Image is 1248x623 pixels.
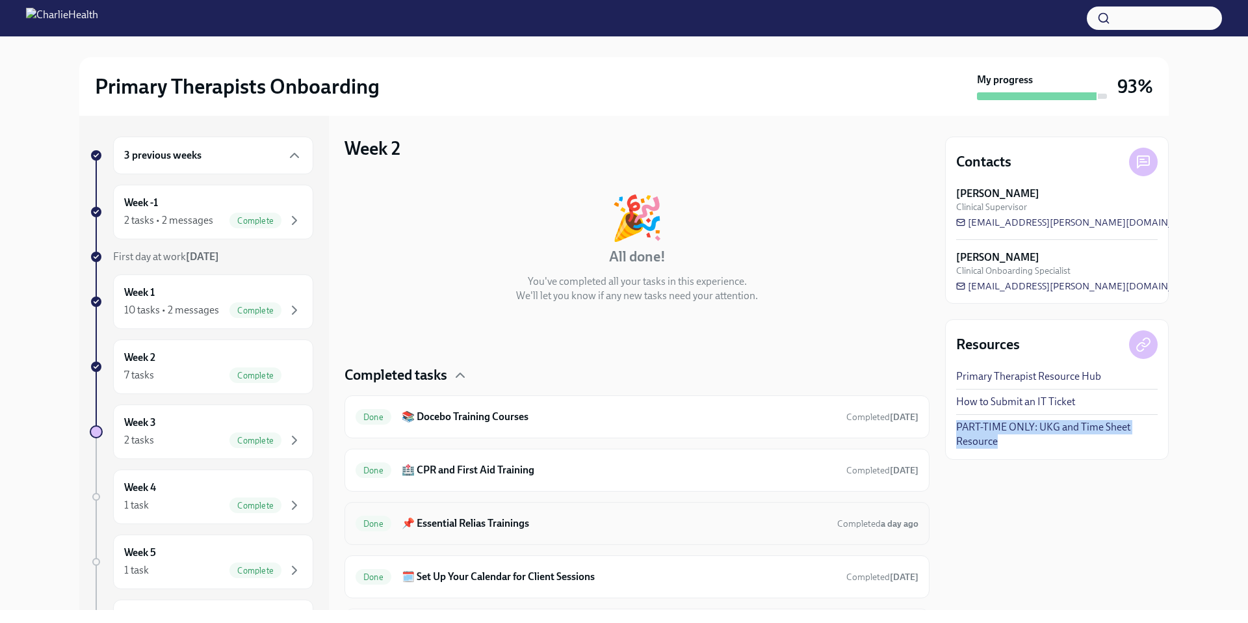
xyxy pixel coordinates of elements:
span: August 17th, 2025 19:15 [846,571,918,583]
a: Week 51 taskComplete [90,535,313,589]
h6: 📌 Essential Relias Trainings [402,516,827,531]
strong: [PERSON_NAME] [956,187,1039,201]
a: Done🗓️ Set Up Your Calendar for Client SessionsCompleted[DATE] [356,566,918,587]
h6: Week -1 [124,196,158,210]
strong: [DATE] [890,465,918,476]
strong: [PERSON_NAME] [956,250,1039,265]
span: Done [356,466,391,475]
a: First day at work[DATE] [90,250,313,264]
div: 3 previous weeks [113,137,313,174]
div: Completed tasks [344,365,929,385]
span: First day at work [113,250,219,263]
div: 1 task [124,563,149,577]
a: Done📚 Docebo Training CoursesCompleted[DATE] [356,406,918,427]
span: Complete [229,306,281,315]
strong: [DATE] [890,412,918,423]
a: [EMAIL_ADDRESS][PERSON_NAME][DOMAIN_NAME] [956,216,1204,229]
div: 10 tasks • 2 messages [124,303,219,317]
h4: Resources [956,335,1020,354]
h2: Primary Therapists Onboarding [95,73,380,99]
strong: My progress [977,73,1033,87]
span: Complete [229,566,281,576]
a: Primary Therapist Resource Hub [956,369,1101,384]
a: Week 27 tasksComplete [90,339,313,394]
h4: Contacts [956,152,1011,172]
span: Done [356,519,391,529]
span: Completed [846,412,918,423]
h3: 93% [1117,75,1153,98]
h6: Week 3 [124,416,156,430]
h6: 🗓️ Set Up Your Calendar for Client Sessions [402,570,836,584]
span: Complete [229,436,281,445]
div: 7 tasks [124,368,154,382]
h6: Week 5 [124,546,156,560]
span: Done [356,572,391,582]
div: 2 tasks [124,433,154,447]
span: Complete [229,216,281,226]
a: Week -12 tasks • 2 messagesComplete [90,185,313,239]
span: August 24th, 2025 19:13 [846,411,918,423]
span: Clinical Supervisor [956,201,1027,213]
div: 2 tasks • 2 messages [124,213,213,228]
span: Done [356,412,391,422]
span: Clinical Onboarding Specialist [956,265,1071,277]
a: Week 41 taskComplete [90,470,313,524]
span: Completed [846,572,918,583]
span: August 25th, 2025 18:58 [837,518,918,530]
p: We'll let you know if any new tasks need your attention. [516,289,758,303]
div: 🎉 [610,196,664,239]
strong: [DATE] [186,250,219,263]
a: [EMAIL_ADDRESS][PERSON_NAME][DOMAIN_NAME] [956,280,1204,293]
span: Completed [846,465,918,476]
h6: Week 1 [124,285,155,300]
a: How to Submit an IT Ticket [956,395,1075,409]
a: Done🏥 CPR and First Aid TrainingCompleted[DATE] [356,460,918,481]
h6: 3 previous weeks [124,148,201,163]
span: Completed [837,518,918,529]
span: August 13th, 2025 15:42 [846,464,918,477]
h6: 🏥 CPR and First Aid Training [402,463,836,477]
span: Complete [229,371,281,380]
span: Complete [229,501,281,510]
h3: Week 2 [344,137,400,160]
img: CharlieHealth [26,8,98,29]
h6: 📚 Docebo Training Courses [402,410,836,424]
strong: a day ago [881,518,918,529]
div: 1 task [124,498,149,512]
h6: Week 2 [124,351,155,365]
a: PART-TIME ONLY: UKG and Time Sheet Resource [956,420,1158,449]
p: You've completed all your tasks in this experience. [528,274,747,289]
h6: Week 4 [124,481,156,495]
strong: [DATE] [890,572,918,583]
a: Week 110 tasks • 2 messagesComplete [90,274,313,329]
a: Done📌 Essential Relias TrainingsCompleteda day ago [356,513,918,534]
a: Week 32 tasksComplete [90,404,313,459]
h4: All done! [609,247,666,267]
h4: Completed tasks [344,365,447,385]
